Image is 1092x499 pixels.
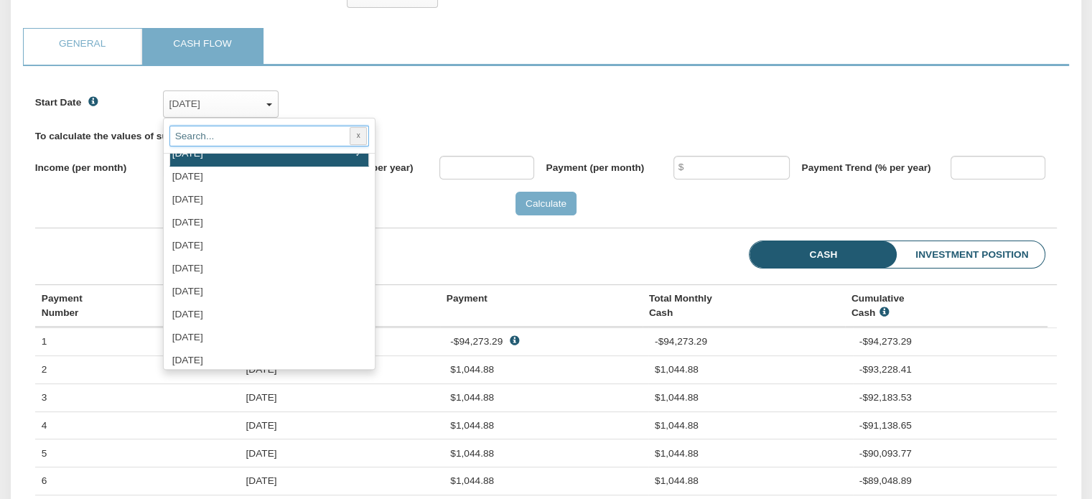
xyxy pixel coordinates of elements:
[144,29,261,65] a: Cash Flow
[853,411,1058,439] td: -$91,138.65
[35,356,240,383] td: 2
[239,383,444,411] td: [DATE]
[853,383,1058,411] td: -$92,183.53
[172,148,203,159] span: [DATE]
[35,328,240,355] td: 1
[845,285,1047,327] th: Cumulative Cash
[355,149,361,159] span: ✓
[35,156,163,175] label: Income (per month)
[24,29,141,65] a: General
[648,356,853,383] td: $1,044.88
[350,127,367,144] button: x
[450,475,494,486] span: $1,044.88
[856,241,1044,269] li: Investment Position
[35,129,1058,144] div: To calculate the values of supplemental income and payments:
[853,439,1058,467] td: -$90,093.77
[35,97,82,108] span: Start Date
[648,439,853,467] td: $1,044.88
[801,156,951,175] label: Payment Trend (% per year)
[172,355,203,365] span: [DATE]
[172,217,203,228] span: [DATE]
[169,126,369,146] input: Search...
[239,467,444,495] td: [DATE]
[172,263,203,274] span: [DATE]
[239,439,444,467] td: [DATE]
[35,467,240,495] td: 6
[546,156,673,175] label: Payment (per month)
[648,467,853,495] td: $1,044.88
[35,285,238,327] th: Payment Number
[169,93,272,115] div: [DATE]
[172,240,203,251] span: [DATE]
[163,90,279,118] button: [DATE]
[648,383,853,411] td: $1,044.88
[853,328,1058,355] td: -$94,273.29
[450,336,503,347] span: -$94,273.29
[172,194,203,205] span: [DATE]
[35,439,240,467] td: 5
[172,286,203,297] span: [DATE]
[450,420,494,431] span: $1,044.88
[853,467,1058,495] td: -$89,048.89
[648,411,853,439] td: $1,044.88
[648,328,853,355] td: -$94,273.29
[450,364,494,375] span: $1,044.88
[643,285,845,327] th: Total Monthly Cash
[515,192,577,215] input: Calculate
[172,332,203,342] span: [DATE]
[172,309,203,320] span: [DATE]
[172,171,203,182] span: [DATE]
[239,411,444,439] td: [DATE]
[35,383,240,411] td: 3
[450,392,494,403] span: $1,044.88
[750,241,853,269] li: Cash
[440,285,643,327] th: Payment
[853,356,1058,383] td: -$93,228.41
[450,448,494,459] span: $1,044.88
[35,411,240,439] td: 4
